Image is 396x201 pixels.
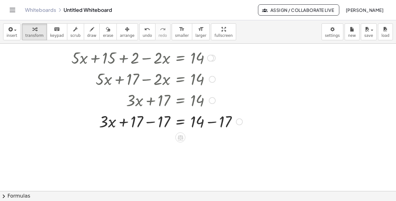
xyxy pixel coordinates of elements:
[25,33,44,38] span: transform
[67,23,84,40] button: scrub
[195,33,206,38] span: larger
[179,26,185,33] i: format_size
[50,33,64,38] span: keypad
[348,33,356,38] span: new
[345,23,360,40] button: new
[155,23,170,40] button: redoredo
[341,4,389,16] button: [PERSON_NAME]
[198,26,204,33] i: format_size
[22,23,47,40] button: transform
[103,33,113,38] span: erase
[70,33,81,38] span: scrub
[364,33,373,38] span: save
[325,33,340,38] span: settings
[143,33,152,38] span: undo
[211,23,236,40] button: fullscreen
[99,23,117,40] button: erase
[87,33,97,38] span: draw
[139,23,155,40] button: undoundo
[47,23,67,40] button: keyboardkeypad
[175,33,189,38] span: smaller
[54,26,60,33] i: keyboard
[7,33,17,38] span: insert
[378,23,393,40] button: load
[120,33,135,38] span: arrange
[322,23,343,40] button: settings
[361,23,377,40] button: save
[175,132,185,142] div: Apply the same math to both sides of the equation
[381,33,389,38] span: load
[3,23,21,40] button: insert
[117,23,138,40] button: arrange
[214,33,232,38] span: fullscreen
[172,23,192,40] button: format_sizesmaller
[192,23,210,40] button: format_sizelarger
[263,7,334,13] span: Assign / Collaborate Live
[159,33,167,38] span: redo
[346,7,384,13] span: [PERSON_NAME]
[25,7,56,13] a: Whiteboards
[160,26,166,33] i: redo
[7,5,17,15] button: Toggle navigation
[144,26,150,33] i: undo
[258,4,339,16] button: Assign / Collaborate Live
[84,23,100,40] button: draw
